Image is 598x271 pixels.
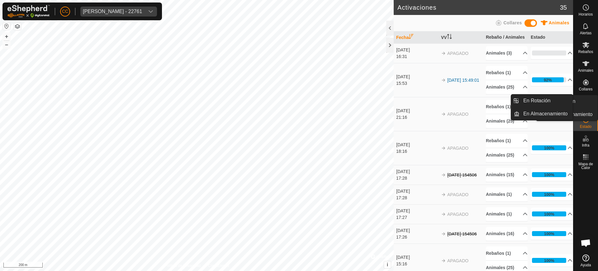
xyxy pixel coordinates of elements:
[165,263,201,269] a: Política de Privacidad
[532,231,566,236] div: 100%
[486,100,528,114] p-accordion-header: Rebaños (1)
[396,175,438,181] div: 17:28
[486,46,528,60] p-accordion-header: Animales (3)
[62,8,68,15] span: CC
[532,145,566,150] div: 100%
[486,134,528,148] p-accordion-header: Rebaños (1)
[396,74,438,80] div: [DATE]
[447,146,468,151] span: APAGADO
[544,77,552,83] div: 92%
[447,35,452,40] p-sorticon: Activar para ordenar
[544,172,554,178] div: 100%
[581,263,591,267] span: Ayuda
[523,110,567,118] span: En Almacenamiento
[441,192,446,197] img: arrow
[14,23,21,30] button: Capas del Mapa
[208,263,229,269] a: Contáctenos
[396,254,438,261] div: [DATE]
[3,22,10,30] button: Restablecer Mapa
[447,258,468,263] span: APAGADO
[532,211,566,216] div: 100%
[486,66,528,80] p-accordion-header: Rebaños (1)
[531,47,572,59] p-accordion-header: 0%
[575,162,596,170] span: Mapa de Calor
[577,234,595,252] div: Chat abierto
[396,108,438,114] div: [DATE]
[439,31,483,44] th: VV
[3,33,10,40] button: +
[441,78,446,83] img: arrow
[544,145,554,151] div: 100%
[503,20,522,25] span: Collares
[531,254,572,267] p-accordion-header: 100%
[560,3,567,12] span: 35
[396,47,438,53] div: [DATE]
[447,112,468,117] span: APAGADO
[531,227,572,240] p-accordion-header: 100%
[3,41,10,48] button: –
[531,168,572,181] p-accordion-header: 100%
[80,7,145,17] span: Anca Sanda Bercian - 22761
[387,262,388,267] span: i
[396,234,438,240] div: 17:26
[531,142,572,154] p-accordion-header: 100%
[447,172,477,177] s: [DATE] 154506
[532,77,566,82] div: 92%
[396,214,438,221] div: 17:27
[532,192,566,197] div: 100%
[573,252,598,269] a: Ayuda
[548,111,592,118] span: En Almacenamiento
[549,20,569,25] span: Animales
[486,187,528,201] p-accordion-header: Animales (1)
[441,51,446,56] img: arrow
[7,5,50,18] img: Logo Gallagher
[531,188,572,201] p-accordion-header: 100%
[441,231,446,236] img: arrow
[396,142,438,148] div: [DATE]
[394,31,439,44] th: Fecha
[486,207,528,221] p-accordion-header: Animales (1)
[447,192,468,197] span: APAGADO
[531,208,572,220] p-accordion-header: 100%
[396,208,438,214] div: [DATE]
[441,212,446,217] img: arrow
[486,168,528,182] p-accordion-header: Animales (15)
[523,97,550,104] span: En Rotación
[486,246,528,260] p-accordion-header: Rebaños (1)
[544,258,554,264] div: 100%
[532,172,566,177] div: 100%
[396,53,438,60] div: 16:31
[486,227,528,241] p-accordion-header: Animales (16)
[532,51,566,56] div: 0%
[511,94,573,107] li: En Rotación
[544,231,554,237] div: 100%
[447,212,468,217] span: APAGADO
[544,211,554,217] div: 100%
[486,114,528,128] p-accordion-header: Animales (25)
[531,74,572,86] p-accordion-header: 92%
[528,31,573,44] th: Estado
[396,114,438,121] div: 21:16
[582,143,589,147] span: Infra
[396,80,438,87] div: 15:53
[441,112,446,117] img: arrow
[520,108,573,120] a: En Almacenamiento
[579,12,593,16] span: Horarios
[441,172,446,177] img: arrow
[441,146,446,151] img: arrow
[483,31,528,44] th: Rebaño / Animales
[447,78,479,83] a: [DATE] 15:49:01
[578,69,593,72] span: Animales
[580,31,591,35] span: Alertas
[396,227,438,234] div: [DATE]
[486,148,528,162] p-accordion-header: Animales (25)
[396,188,438,195] div: [DATE]
[397,4,560,11] h2: Activaciones
[384,261,391,268] button: i
[578,50,593,54] span: Rebaños
[520,94,573,107] a: En Rotación
[447,231,477,236] s: [DATE] 154506
[579,87,592,91] span: Collares
[511,108,573,120] li: En Almacenamiento
[83,9,142,14] div: [PERSON_NAME] - 22761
